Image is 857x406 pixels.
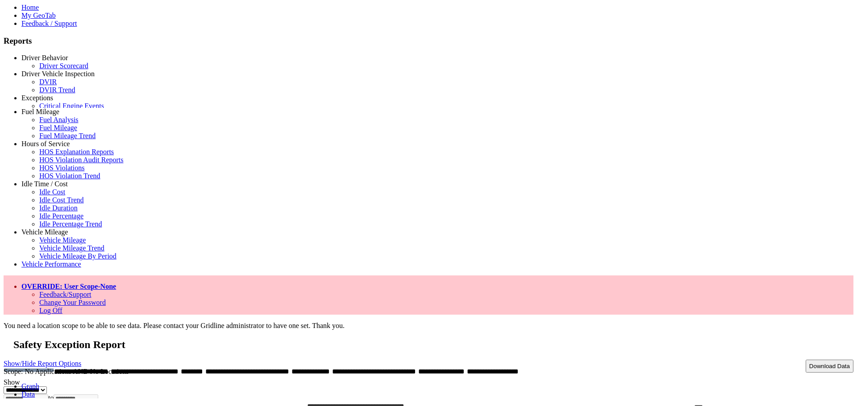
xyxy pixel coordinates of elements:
a: Home [21,4,39,11]
a: Idle Cost Trend [39,196,84,204]
a: Idle Percentage Trend [39,220,102,228]
a: Graph [21,382,39,390]
a: Fuel Analysis [39,116,79,123]
a: HOS Violation Audit Reports [39,156,124,164]
span: to [48,394,54,402]
a: Vehicle Mileage Trend [39,244,104,252]
a: Feedback/Support [39,291,91,298]
a: Fuel Mileage Trend [39,132,96,139]
a: Show/Hide Report Options [4,357,81,369]
a: Idle Time / Cost [21,180,68,188]
a: Fuel Mileage [21,108,59,115]
a: Change Your Password [39,299,106,306]
a: DVIR [39,78,57,86]
a: HOS Violations [39,164,84,172]
a: Fuel Mileage [39,124,77,131]
div: You need a location scope to be able to see data. Please contact your Gridline administrator to h... [4,322,853,330]
a: Vehicle Mileage By Period [39,252,116,260]
a: Idle Percentage [39,212,83,220]
a: My GeoTab [21,12,56,19]
a: Driver Vehicle Inspection [21,70,95,78]
a: Idle Cost [39,188,65,196]
a: Hours of Service [21,140,70,148]
a: Driver Behavior [21,54,68,62]
label: Show [4,378,20,386]
a: Vehicle Performance [21,260,81,268]
h3: Reports [4,36,853,46]
button: Download Data [806,360,853,373]
a: Data [21,390,35,398]
h2: Safety Exception Report [13,339,853,351]
span: Scope: No Applications AND No Locations [4,368,129,375]
a: Feedback / Support [21,20,77,27]
a: Critical Engine Events [39,102,104,110]
a: HOS Violation Trend [39,172,100,180]
a: DVIR Trend [39,86,75,94]
a: Idle Duration [39,204,78,212]
a: Vehicle Mileage [39,236,86,244]
a: Driver Scorecard [39,62,88,70]
a: OVERRIDE: User Scope-None [21,283,116,290]
a: Exceptions [21,94,53,102]
a: Vehicle Mileage [21,228,68,236]
a: HOS Explanation Reports [39,148,114,156]
a: Log Off [39,307,62,314]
